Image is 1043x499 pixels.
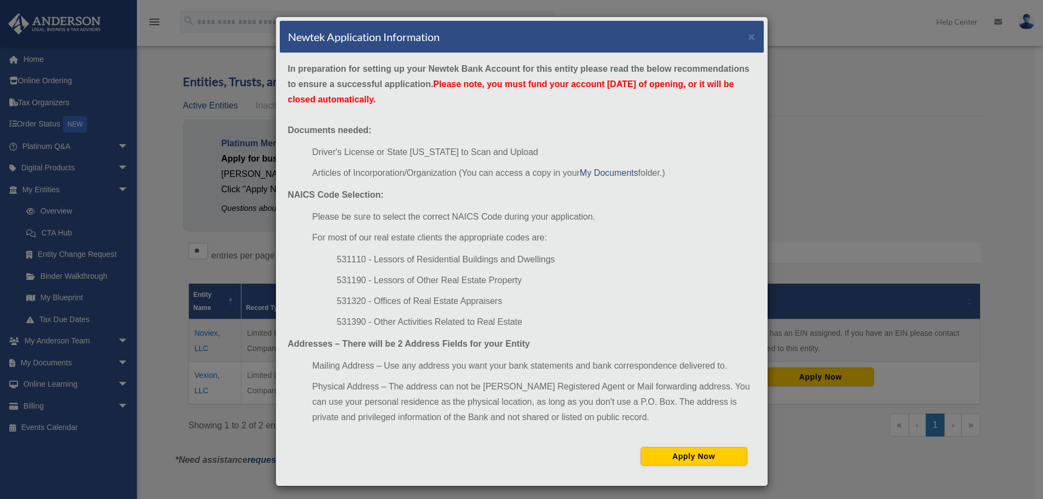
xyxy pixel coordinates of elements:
li: Mailing Address – Use any address you want your bank statements and bank correspondence delivered... [312,358,755,374]
a: My Documents [580,168,638,177]
strong: In preparation for setting up your Newtek Bank Account for this entity please read the below reco... [288,64,750,104]
li: Please be sure to select the correct NAICS Code during your application. [312,209,755,225]
li: 531110 - Lessors of Residential Buildings and Dwellings [337,252,755,267]
li: Articles of Incorporation/Organization (You can access a copy in your folder.) [312,165,755,181]
li: 531320 - Offices of Real Estate Appraisers [337,294,755,309]
li: For most of our real estate clients the appropriate codes are: [312,230,755,245]
button: × [748,31,756,42]
button: Apply Now [641,447,747,466]
li: Driver's License or State [US_STATE] to Scan and Upload [312,145,755,160]
li: 531390 - Other Activities Related to Real Estate [337,314,755,330]
h4: Newtek Application Information [288,29,440,44]
li: 531190 - Lessors of Other Real Estate Property [337,273,755,288]
li: Physical Address – The address can not be [PERSON_NAME] Registered Agent or Mail forwarding addre... [312,379,755,425]
strong: Documents needed: [288,125,372,135]
strong: NAICS Code Selection: [288,190,384,199]
strong: Addresses – There will be 2 Address Fields for your Entity [288,339,530,348]
span: Please note, you must fund your account [DATE] of opening, or it will be closed automatically. [288,79,734,104]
